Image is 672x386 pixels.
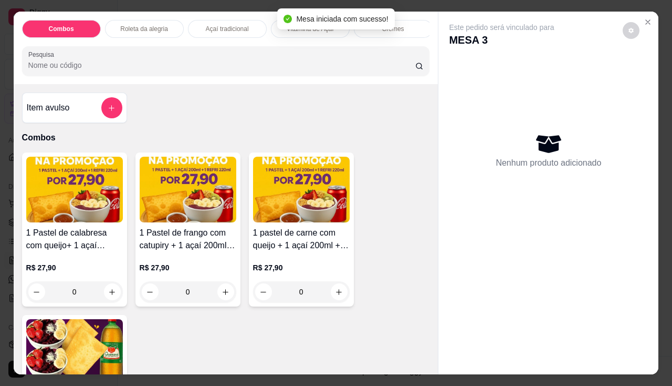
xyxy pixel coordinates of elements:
p: Cremes [382,25,404,33]
img: product-image [26,319,123,385]
button: add-separate-item [101,97,122,118]
p: R$ 27,90 [140,262,236,273]
img: product-image [253,157,350,222]
p: Este pedido será vinculado para [449,22,554,33]
p: R$ 27,90 [26,262,123,273]
input: Pesquisa [28,60,415,70]
h4: 1 pastel de carne com queijo + 1 açaí 200ml + 1 refri lata 220ml [253,227,350,252]
p: Açaí tradicional [206,25,249,33]
h4: Item avulso [27,101,70,114]
img: product-image [140,157,236,222]
p: Roleta da alegria [120,25,168,33]
p: Vitamina de Açaí [287,25,334,33]
button: decrease-product-quantity [623,22,639,39]
h4: 1 Pastel de calabresa com queijo+ 1 açaí 200ml+ 1 refri lata 220ml [26,227,123,252]
p: Combos [49,25,74,33]
p: Nenhum produto adicionado [496,157,601,169]
p: MESA 3 [449,33,554,47]
button: Close [639,14,656,31]
label: Pesquisa [28,50,58,59]
span: check-circle [283,15,292,23]
img: product-image [26,157,123,222]
span: Mesa iniciada com sucesso! [296,15,388,23]
p: R$ 27,90 [253,262,350,273]
p: Combos [22,131,430,144]
h4: 1 Pastel de frango com catupiry + 1 açaí 200ml + 1 refri lata 220ml [140,227,236,252]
